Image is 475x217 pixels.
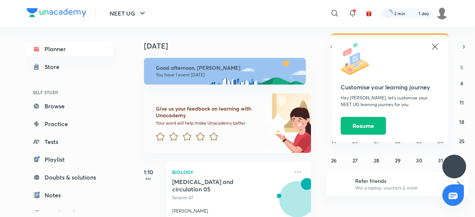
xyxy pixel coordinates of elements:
p: Session 47 [172,194,289,201]
p: Hey [PERSON_NAME], let’s customise your NEET UG learning journey for you [341,95,439,108]
button: October 11, 2025 [456,96,468,108]
p: Win a laptop, vouchers & more [355,185,446,191]
a: Doubts & solutions [27,170,113,185]
button: October 28, 2025 [371,154,383,166]
abbr: October 31, 2025 [438,157,443,164]
abbr: October 29, 2025 [395,157,400,164]
abbr: October 23, 2025 [416,138,422,145]
img: streak [410,10,417,17]
img: feedback_image [242,93,311,153]
a: Store [27,59,113,74]
img: icon [341,42,374,76]
img: avatar [366,10,372,17]
p: Biology [172,168,289,177]
abbr: Saturday [460,64,463,71]
a: Playlist [27,152,113,167]
h6: Good afternoon, [PERSON_NAME] [156,65,299,71]
abbr: October 28, 2025 [374,157,379,164]
p: Your word will help make Unacademy better [156,120,264,126]
a: Practice [27,116,113,131]
abbr: October 18, 2025 [459,118,464,125]
abbr: October 25, 2025 [459,138,465,145]
h4: [DATE] [144,42,318,50]
a: Company Logo [27,8,86,19]
img: referral [332,177,347,191]
button: October 19, 2025 [328,135,340,147]
abbr: October 24, 2025 [438,138,443,145]
img: afternoon [144,58,306,85]
button: October 12, 2025 [328,116,340,128]
button: October 27, 2025 [349,154,361,166]
button: avatar [363,7,375,19]
a: Browse [27,99,113,114]
button: October 31, 2025 [435,154,446,166]
div: Store [45,62,64,71]
button: October 4, 2025 [456,77,468,89]
h6: Refer friends [355,177,446,185]
button: October 26, 2025 [328,154,340,166]
img: Rounak Sharma [436,7,448,20]
abbr: October 26, 2025 [331,157,337,164]
button: October 25, 2025 [456,135,468,147]
a: Tests [27,134,113,149]
button: October 18, 2025 [456,116,468,128]
button: October 29, 2025 [392,154,404,166]
h5: 1:10 [134,168,163,177]
h5: Customise your learning journey [341,83,439,92]
button: October 30, 2025 [413,154,425,166]
img: Company Logo [27,8,86,17]
img: ttu [450,162,459,171]
h6: Give us your feedback on learning with Unacademy [156,105,264,119]
abbr: October 27, 2025 [353,157,358,164]
button: NEET UG [105,6,151,21]
p: You have 1 event [DATE] [156,72,299,78]
p: PM [134,177,163,181]
abbr: October 4, 2025 [460,80,463,87]
h5: Body fluids and circulation 05 [172,178,265,193]
abbr: October 22, 2025 [395,138,400,145]
abbr: October 20, 2025 [352,138,358,145]
abbr: October 11, 2025 [459,99,464,106]
button: Resume [341,117,386,135]
abbr: October 30, 2025 [416,157,422,164]
p: [PERSON_NAME] [172,208,208,214]
a: Planner [27,42,113,56]
h6: SELF STUDY [27,86,113,99]
a: Notes [27,188,113,203]
abbr: October 21, 2025 [374,138,379,145]
abbr: October 19, 2025 [331,138,337,145]
button: October 5, 2025 [328,96,340,108]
